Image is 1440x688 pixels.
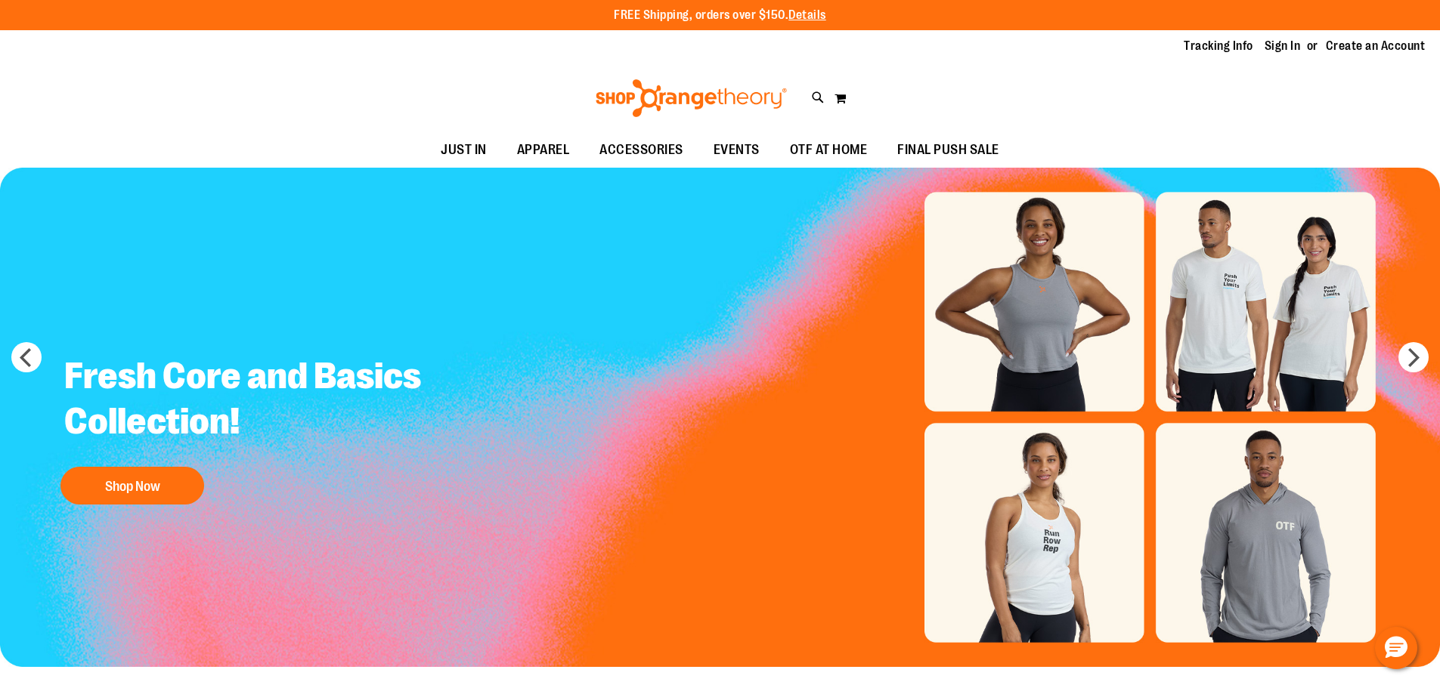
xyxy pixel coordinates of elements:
a: Create an Account [1326,38,1426,54]
a: Tracking Info [1184,38,1253,54]
span: JUST IN [441,133,487,167]
a: JUST IN [426,133,502,168]
span: ACCESSORIES [599,133,683,167]
span: EVENTS [714,133,760,167]
a: FINAL PUSH SALE [882,133,1014,168]
button: prev [11,342,42,372]
p: FREE Shipping, orders over $150. [614,7,826,24]
span: APPAREL [517,133,570,167]
a: ACCESSORIES [584,133,698,168]
img: Shop Orangetheory [593,79,789,117]
button: Shop Now [60,467,204,504]
a: OTF AT HOME [775,133,883,168]
button: next [1398,342,1429,372]
a: Fresh Core and Basics Collection! Shop Now [53,342,456,512]
h2: Fresh Core and Basics Collection! [53,342,456,459]
span: OTF AT HOME [790,133,868,167]
button: Hello, have a question? Let’s chat. [1375,627,1417,669]
a: EVENTS [698,133,775,168]
a: APPAREL [502,133,585,168]
span: FINAL PUSH SALE [897,133,999,167]
a: Details [788,8,826,22]
a: Sign In [1265,38,1301,54]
